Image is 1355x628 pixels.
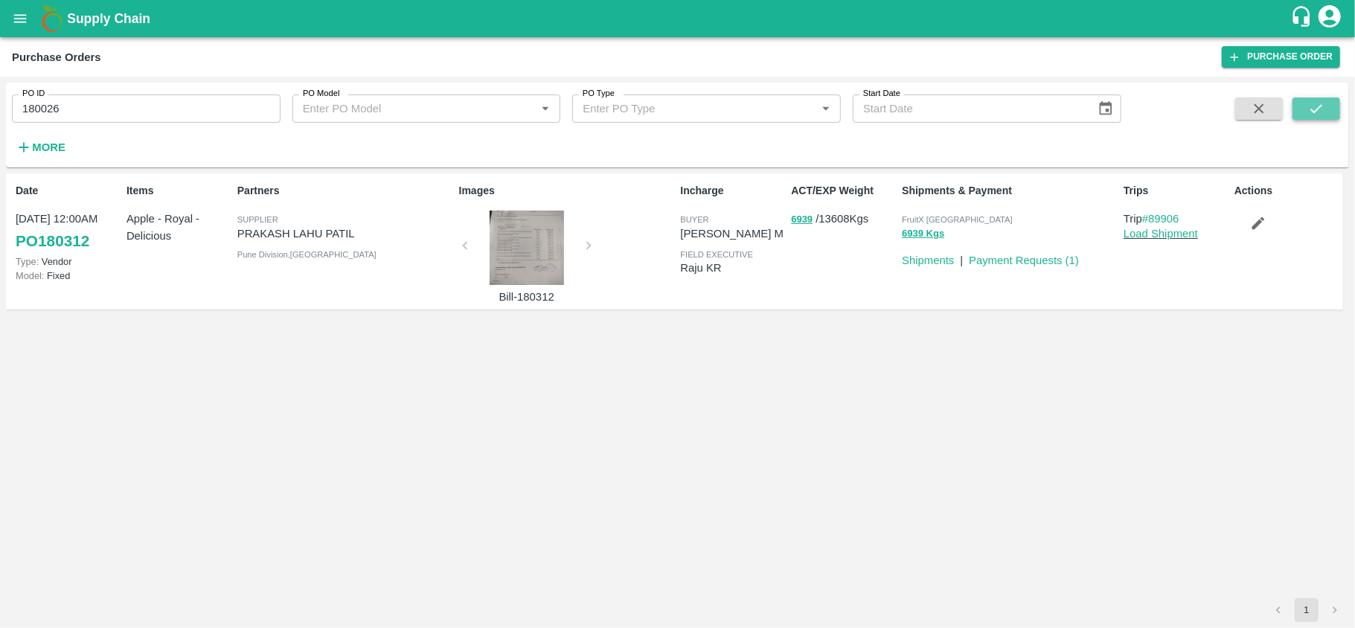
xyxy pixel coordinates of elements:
[303,88,340,100] label: PO Model
[67,8,1290,29] a: Supply Chain
[902,215,1013,224] span: FruitX [GEOGRAPHIC_DATA]
[863,88,900,100] label: Start Date
[680,225,785,242] p: [PERSON_NAME] M
[1264,598,1349,622] nav: pagination navigation
[16,270,44,281] span: Model:
[791,211,896,228] p: / 13608 Kgs
[16,269,121,283] p: Fixed
[16,256,39,267] span: Type:
[22,88,45,100] label: PO ID
[126,183,231,199] p: Items
[954,246,963,269] div: |
[902,183,1118,199] p: Shipments & Payment
[1295,598,1319,622] button: page 1
[1234,183,1339,199] p: Actions
[297,99,513,118] input: Enter PO Model
[12,94,281,123] input: Enter PO ID
[1124,211,1229,227] p: Trip
[680,260,785,276] p: Raju KR
[16,254,121,269] p: Vendor
[3,1,37,36] button: open drawer
[459,183,675,199] p: Images
[816,99,836,118] button: Open
[1290,5,1316,32] div: customer-support
[471,289,583,305] p: Bill-180312
[1222,46,1340,68] a: Purchase Order
[791,183,896,199] p: ACT/EXP Weight
[791,211,813,228] button: 6939
[902,254,954,266] a: Shipments
[902,225,944,243] button: 6939 Kgs
[12,48,101,67] div: Purchase Orders
[680,183,785,199] p: Incharge
[1124,183,1229,199] p: Trips
[680,215,708,224] span: buyer
[577,99,792,118] input: Enter PO Type
[237,250,377,259] span: Pune Division , [GEOGRAPHIC_DATA]
[536,99,555,118] button: Open
[1316,3,1343,34] div: account of current user
[12,135,69,160] button: More
[853,94,1085,123] input: Start Date
[237,215,278,224] span: Supplier
[16,183,121,199] p: Date
[16,211,121,227] p: [DATE] 12:00AM
[126,211,231,244] p: Apple - Royal - Delicious
[37,4,67,33] img: logo
[237,225,453,242] p: PRAKASH LAHU PATIL
[16,228,89,254] a: PO180312
[237,183,453,199] p: Partners
[1092,94,1120,123] button: Choose date
[67,11,150,26] b: Supply Chain
[583,88,615,100] label: PO Type
[969,254,1079,266] a: Payment Requests (1)
[32,141,65,153] strong: More
[1124,228,1198,240] a: Load Shipment
[680,250,753,259] span: field executive
[1142,213,1179,225] a: #89906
